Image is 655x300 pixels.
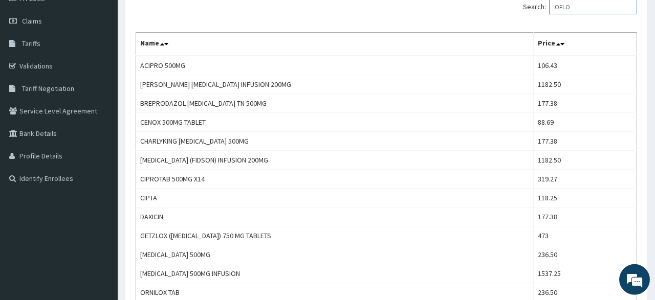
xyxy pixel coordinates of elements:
[136,151,534,170] td: [MEDICAL_DATA] (FIDSON) INFUSION 200MG
[53,57,172,71] div: Chat with us now
[59,87,141,190] span: We're online!
[534,33,637,56] th: Price
[136,226,534,245] td: GETZLOX ([MEDICAL_DATA]) 750 MG TABLETS
[22,16,42,26] span: Claims
[136,132,534,151] td: CHARLYKING [MEDICAL_DATA] 500MG
[534,170,637,189] td: 319.27
[534,56,637,75] td: 106.43
[136,33,534,56] th: Name
[22,84,74,93] span: Tariff Negotiation
[22,39,40,48] span: Tariffs
[136,113,534,132] td: CENOX 500MG TABLET
[136,170,534,189] td: CIPROTAB 500MG X14
[136,245,534,264] td: [MEDICAL_DATA] 500MG
[136,189,534,207] td: CIPTA
[534,94,637,113] td: 177.38
[534,151,637,170] td: 1182.50
[136,75,534,94] td: [PERSON_NAME] [MEDICAL_DATA] INFUSION 200MG
[534,226,637,245] td: 473
[534,207,637,226] td: 177.38
[136,264,534,283] td: [MEDICAL_DATA] 500MG INFUSION
[534,189,637,207] td: 118.25
[534,264,637,283] td: 1537.25
[136,207,534,226] td: DAXICIN
[19,51,41,77] img: d_794563401_company_1708531726252_794563401
[5,195,195,231] textarea: Type your message and hit 'Enter'
[534,75,637,94] td: 1182.50
[534,113,637,132] td: 88.69
[136,94,534,113] td: BREPRODAZOL [MEDICAL_DATA] TN 500MG
[534,132,637,151] td: 177.38
[136,56,534,75] td: ACIPRO 500MG
[168,5,192,30] div: Minimize live chat window
[534,245,637,264] td: 236.50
